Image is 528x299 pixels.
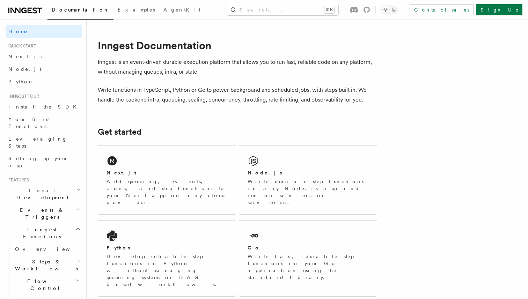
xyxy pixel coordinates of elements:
span: Home [8,28,28,35]
a: Overview [12,243,82,255]
button: Toggle dark mode [381,6,398,14]
h2: Next.js [107,169,137,176]
span: Documentation [52,7,109,13]
a: Sign Up [476,4,522,15]
p: Develop reliable step functions in Python without managing queueing systems or DAG based workflows. [107,253,227,288]
a: Next.js [6,50,82,63]
a: Setting up your app [6,152,82,172]
a: Documentation [47,2,113,20]
button: Events & Triggers [6,204,82,223]
h2: Node.js [248,169,282,176]
span: Node.js [8,66,42,72]
span: Events & Triggers [6,207,76,220]
a: Python [6,75,82,88]
a: Node.jsWrite durable step functions in any Node.js app and run on servers or serverless. [239,145,377,215]
a: Examples [113,2,159,19]
p: Add queueing, events, crons, and step functions to your Next app on any cloud provider. [107,178,227,206]
span: Examples [118,7,155,13]
span: Steps & Workflows [12,258,78,272]
a: Contact sales [410,4,474,15]
span: Next.js [8,54,42,59]
span: Install the SDK [8,104,81,110]
span: Your first Functions [8,117,50,129]
a: AgentKit [159,2,205,19]
span: Inngest tour [6,94,39,99]
kbd: ⌘K [324,6,334,13]
a: Install the SDK [6,100,82,113]
p: Inngest is an event-driven durable execution platform that allows you to run fast, reliable code ... [98,57,377,77]
span: AgentKit [163,7,200,13]
a: Node.js [6,63,82,75]
span: Flow Control [12,278,76,292]
span: Leveraging Steps [8,136,67,149]
span: Setting up your app [8,156,68,168]
a: Next.jsAdd queueing, events, crons, and step functions to your Next app on any cloud provider. [98,145,236,215]
p: Write durable step functions in any Node.js app and run on servers or serverless. [248,178,368,206]
a: PythonDevelop reliable step functions in Python without managing queueing systems or DAG based wo... [98,220,236,297]
button: Search...⌘K [227,4,338,15]
span: Features [6,177,29,183]
button: Local Development [6,184,82,204]
a: GoWrite fast, durable step functions in your Go application using the standard library. [239,220,377,297]
a: Your first Functions [6,113,82,133]
h2: Go [248,244,260,251]
a: Get started [98,127,141,137]
a: Leveraging Steps [6,133,82,152]
button: Inngest Functions [6,223,82,243]
button: Steps & Workflows [12,255,82,275]
h1: Inngest Documentation [98,39,377,52]
a: Home [6,25,82,38]
p: Write functions in TypeScript, Python or Go to power background and scheduled jobs, with steps bu... [98,85,377,105]
h2: Python [107,244,132,251]
button: Flow Control [12,275,82,294]
span: Inngest Functions [6,226,75,240]
span: Local Development [6,187,76,201]
p: Write fast, durable step functions in your Go application using the standard library. [248,253,368,281]
span: Overview [15,246,87,252]
span: Quick start [6,43,36,49]
span: Python [8,79,34,84]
